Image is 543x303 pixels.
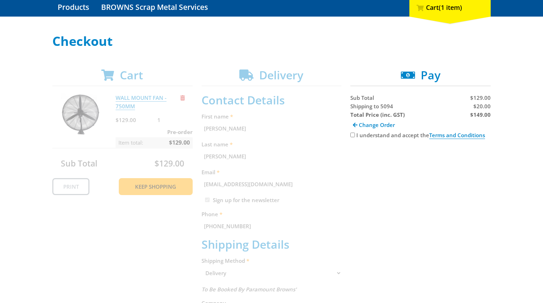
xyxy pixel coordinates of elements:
[350,133,355,137] input: Please accept the terms and conditions.
[350,119,397,131] a: Change Order
[350,103,393,110] span: Shipping to 5094
[350,111,405,118] strong: Total Price (inc. GST)
[473,103,491,110] span: $20.00
[470,111,491,118] strong: $149.00
[52,34,491,48] h1: Checkout
[350,94,374,101] span: Sub Total
[439,3,462,12] span: (1 item)
[429,132,485,139] a: Terms and Conditions
[470,94,491,101] span: $129.00
[359,121,395,128] span: Change Order
[421,67,440,83] span: Pay
[356,132,485,139] label: I understand and accept the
